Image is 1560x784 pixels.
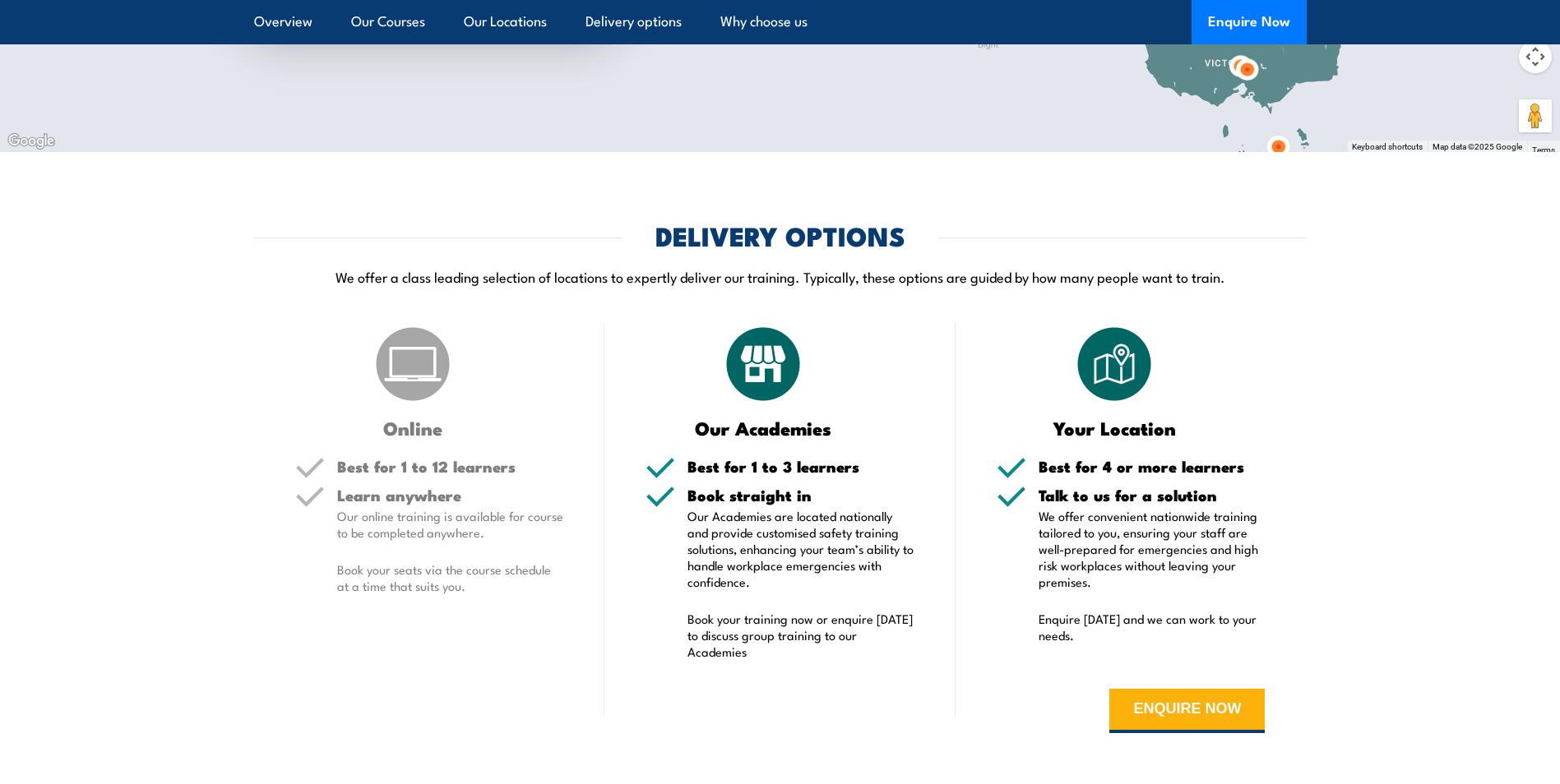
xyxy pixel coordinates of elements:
h5: Learn anywhere [337,487,564,503]
h5: Best for 4 or more learners [1039,459,1266,474]
p: Book your training now or enquire [DATE] to discuss group training to our Academies [687,611,914,660]
h5: Best for 1 to 3 learners [687,459,914,474]
button: Map camera controls [1519,40,1552,73]
button: Drag Pegman onto the map to open Street View [1519,99,1552,132]
h5: Talk to us for a solution [1039,487,1266,503]
button: Keyboard shortcuts [1352,141,1423,153]
a: Terms (opens in new tab) [1532,145,1555,154]
h5: Best for 1 to 12 learners [337,459,564,474]
p: We offer a class leading selection of locations to expertly deliver our training. Typically, thes... [254,267,1307,286]
p: Book your seats via the course schedule at a time that suits you. [337,561,564,594]
h3: Our Academies [646,418,882,437]
p: Our online training is available for course to be completed anywhere. [337,508,564,541]
h3: Online [295,418,531,437]
img: Google [4,131,58,152]
button: ENQUIRE NOW [1109,689,1265,733]
p: Our Academies are located nationally and provide customised safety training solutions, enhancing ... [687,508,914,590]
a: Open this area in Google Maps (opens a new window) [4,131,58,152]
h5: Book straight in [687,487,914,503]
span: Map data ©2025 Google [1433,142,1522,151]
p: We offer convenient nationwide training tailored to you, ensuring your staff are well-prepared fo... [1039,508,1266,590]
h2: DELIVERY OPTIONS [655,224,905,247]
h3: Your Location [997,418,1233,437]
p: Enquire [DATE] and we can work to your needs. [1039,611,1266,643]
